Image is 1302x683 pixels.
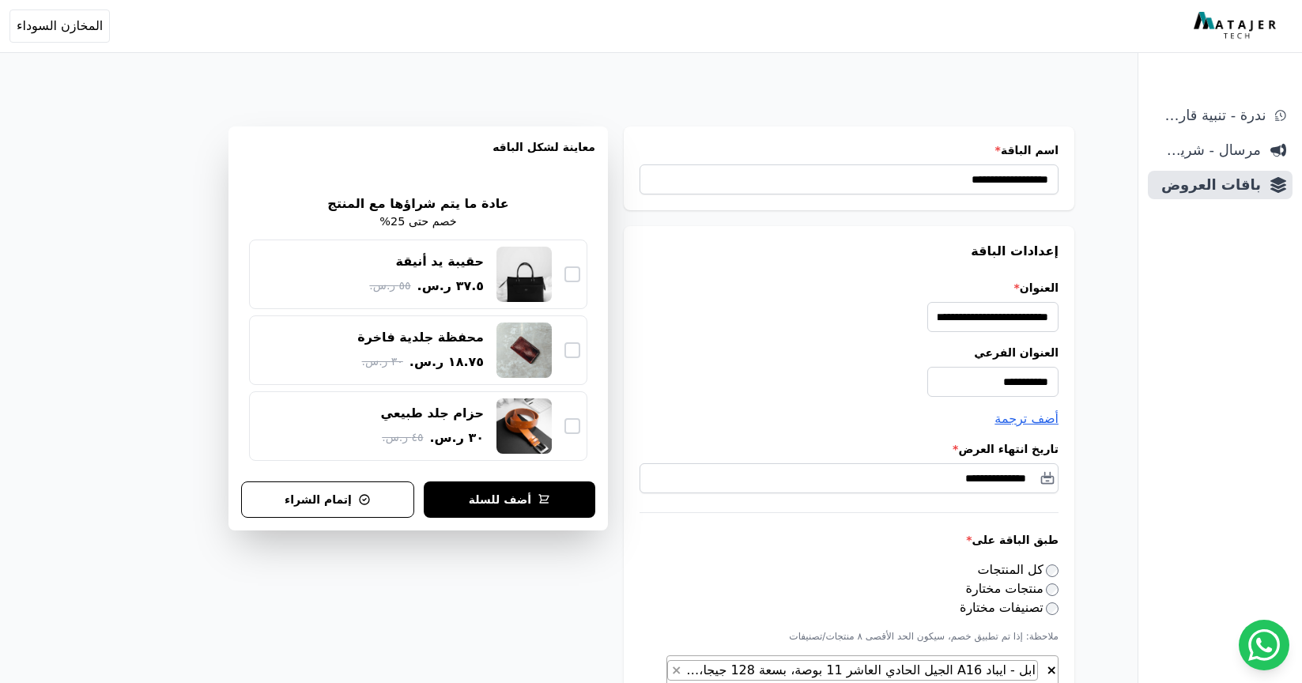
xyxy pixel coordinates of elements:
[327,194,508,213] h2: عادة ما يتم شراؤها مع المنتج
[966,581,1059,596] label: منتجات مختارة
[640,142,1059,158] label: اسم الباقة
[429,428,484,447] span: ٣٠ ر.س.
[9,9,110,43] button: المخازن السوداء
[417,277,484,296] span: ٣٧.٥ ر.س.
[241,139,595,174] h3: معاينة لشكل الباقه
[978,562,1059,577] label: كل المنتجات
[17,17,103,36] span: المخازن السوداء
[640,280,1059,296] label: العنوان
[496,323,552,378] img: محفظة جلدية فاخرة
[241,481,414,518] button: إتمام الشراء
[396,253,484,270] div: حقيبة يد أنيقة
[1154,174,1261,196] span: باقات العروض
[640,242,1059,261] h3: إعدادات الباقة
[577,662,1037,677] span: ابل - ايباد A16 الجيل الحادي العاشر 11 بوصة، بسعة 128 جيجا، واي فاي، متعدد الاوان
[994,409,1059,428] button: أضف ترجمة
[496,398,552,454] img: حزام جلد طبيعي
[671,662,681,677] span: ×
[640,532,1059,548] label: طبق الباقة على
[667,660,1038,681] li: ابل - ايباد A16 الجيل الحادي العاشر 11 بوصة، بسعة 128 جيجا، واي فاي، متعدد الاوان
[381,405,485,422] div: حزام جلد طبيعي
[424,481,595,518] button: أضف للسلة
[640,345,1059,360] label: العنوان الفرعي
[640,441,1059,457] label: تاريخ انتهاء العرض
[1154,139,1261,161] span: مرسال - شريط دعاية
[379,213,456,231] p: خصم حتى 25%
[362,353,403,370] span: ٣٠ ر.س.
[1194,12,1280,40] img: MatajerTech Logo
[1047,662,1057,677] span: ×
[640,630,1059,643] p: ملاحظة: إذا تم تطبيق خصم، سيكون الحد الأقصى ٨ منتجات/تصنيفات
[409,353,484,372] span: ١٨.٧٥ ر.س.
[382,429,423,446] span: ٤٥ ر.س.
[994,411,1059,426] span: أضف ترجمة
[369,277,410,294] span: ٥٥ ر.س.
[1154,104,1266,126] span: ندرة - تنبية قارب علي النفاذ
[357,329,484,346] div: محفظة جلدية فاخرة
[1046,564,1059,577] input: كل المنتجات
[668,661,685,680] button: Remove item
[960,600,1059,615] label: تصنيفات مختارة
[1046,660,1058,676] button: قم بإزالة كل العناصر
[496,247,552,302] img: حقيبة يد أنيقة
